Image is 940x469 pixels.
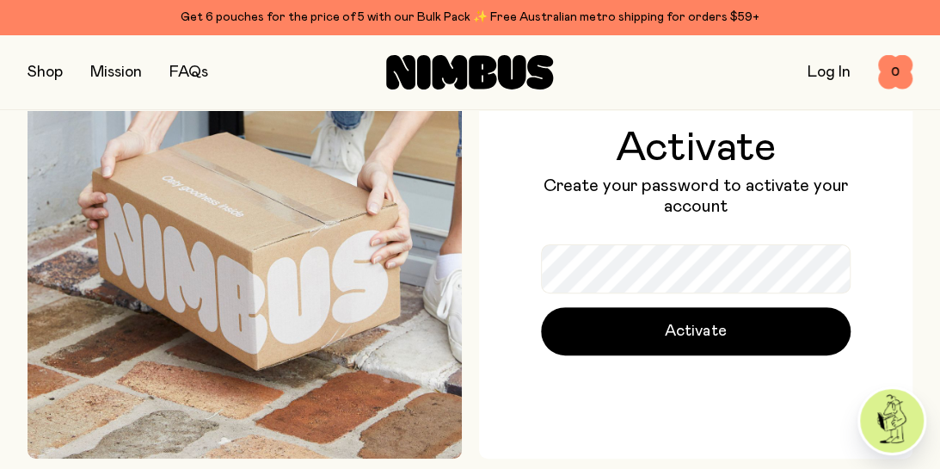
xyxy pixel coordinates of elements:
[28,24,462,459] img: Picking up Nimbus mailer from doorstep
[878,55,912,89] button: 0
[860,389,924,453] img: agent
[541,176,851,217] p: Create your password to activate your account
[541,127,851,169] h1: Activate
[90,65,142,80] a: Mission
[28,7,912,28] div: Get 6 pouches for the price of 5 with our Bulk Pack ✨ Free Australian metro shipping for orders $59+
[169,65,208,80] a: FAQs
[808,65,851,80] a: Log In
[665,319,726,343] span: Activate
[541,307,851,355] button: Activate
